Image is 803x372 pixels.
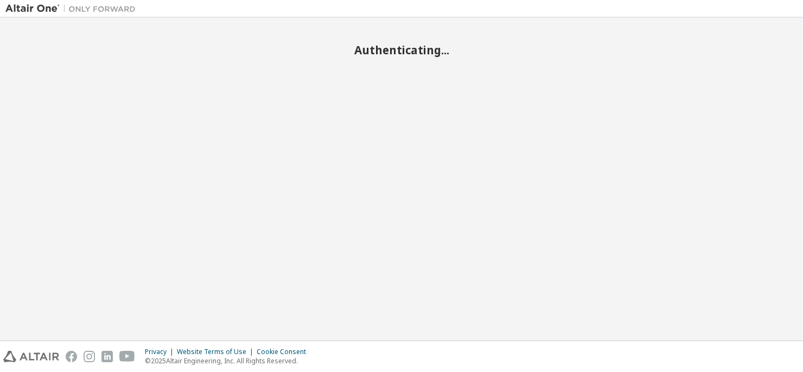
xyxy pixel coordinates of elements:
[5,43,798,57] h2: Authenticating...
[101,351,113,362] img: linkedin.svg
[84,351,95,362] img: instagram.svg
[257,348,313,356] div: Cookie Consent
[3,351,59,362] img: altair_logo.svg
[5,3,141,14] img: Altair One
[177,348,257,356] div: Website Terms of Use
[145,348,177,356] div: Privacy
[145,356,313,365] p: © 2025 Altair Engineering, Inc. All Rights Reserved.
[119,351,135,362] img: youtube.svg
[66,351,77,362] img: facebook.svg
